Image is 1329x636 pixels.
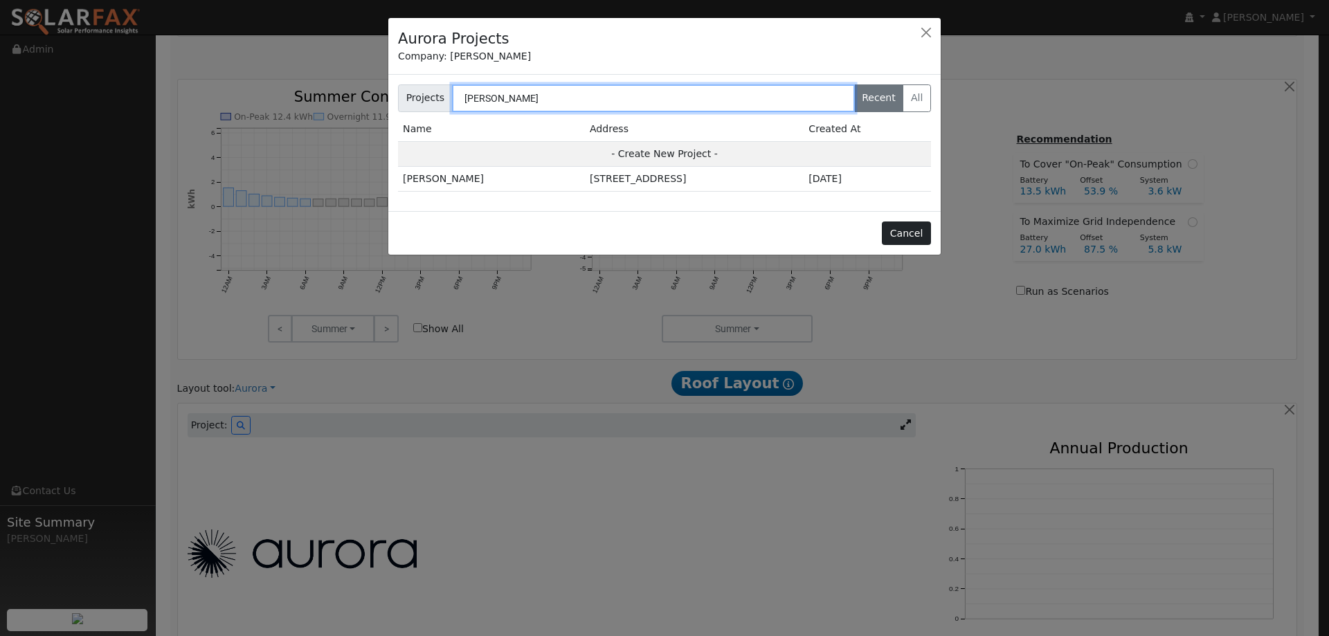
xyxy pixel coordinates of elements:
[398,117,585,142] td: Name
[398,141,931,166] td: - Create New Project -
[398,167,585,192] td: [PERSON_NAME]
[398,28,509,50] h4: Aurora Projects
[903,84,931,112] label: All
[882,221,931,245] button: Cancel
[398,84,453,112] span: Projects
[804,167,931,192] td: 3m
[854,84,904,112] label: Recent
[398,49,931,64] div: Company: [PERSON_NAME]
[804,117,931,142] td: Created At
[585,117,804,142] td: Address
[585,167,804,192] td: [STREET_ADDRESS]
